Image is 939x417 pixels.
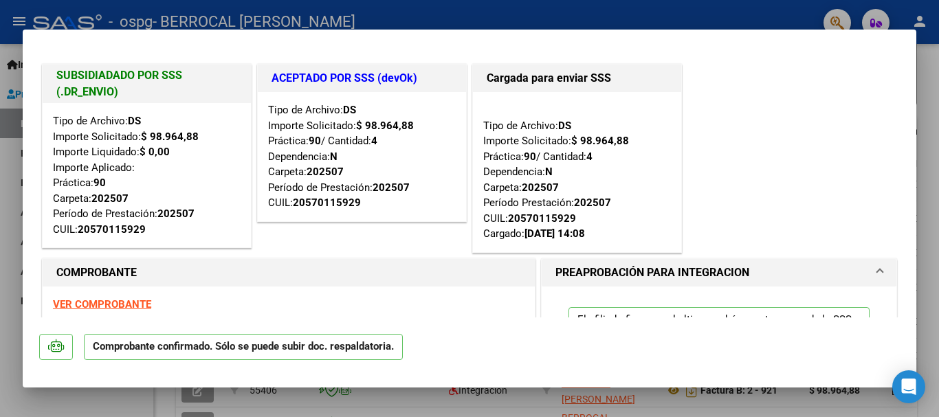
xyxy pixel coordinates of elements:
div: Open Intercom Messenger [892,370,925,403]
strong: 202507 [157,207,195,220]
h1: SUBSIDIADADO POR SSS (.DR_ENVIO) [56,67,237,100]
div: Tipo de Archivo: Importe Solicitado: Importe Liquidado: Importe Aplicado: Práctica: Carpeta: Perí... [53,113,241,237]
mat-expansion-panel-header: PREAPROBACIÓN PARA INTEGRACION [542,259,896,286]
h1: Cargada para enviar SSS [487,70,667,87]
strong: 202507 [91,192,129,205]
div: Tipo de Archivo: Importe Solicitado: Práctica: / Cantidad: Dependencia: Carpeta: Período de Prest... [268,102,456,211]
strong: 4 [586,150,593,163]
div: 20570115929 [78,222,146,238]
strong: 202507 [522,181,559,194]
strong: N [330,150,338,163]
strong: $ 0,00 [140,146,170,158]
strong: 202507 [574,196,611,209]
strong: 202507 [307,166,344,178]
strong: 202507 [373,181,410,194]
strong: 90 [93,177,106,189]
strong: 90 [309,135,321,147]
strong: COMPROBANTE [56,266,137,279]
p: El afiliado figura en el ultimo padrón que tenemos de la SSS de [568,307,870,359]
div: Tipo de Archivo: Importe Solicitado: Práctica: / Cantidad: Dependencia: Carpeta: Período Prestaci... [483,102,671,242]
strong: [DATE] 14:08 [524,227,585,240]
strong: 90 [524,150,536,163]
strong: N [545,166,553,178]
strong: 4 [371,135,377,147]
div: 20570115929 [508,211,576,227]
p: Comprobante confirmado. Sólo se puede subir doc. respaldatoria. [84,334,403,361]
strong: DS [128,115,141,127]
div: 20570115929 [293,195,361,211]
a: VER COMPROBANTE [53,298,151,311]
strong: DS [558,120,571,132]
strong: $ 98.964,88 [571,135,629,147]
strong: $ 98.964,88 [356,120,414,132]
strong: $ 98.964,88 [141,131,199,143]
h1: ACEPTADO POR SSS (devOk) [272,70,452,87]
h1: PREAPROBACIÓN PARA INTEGRACION [555,264,749,281]
strong: DS [343,104,356,116]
